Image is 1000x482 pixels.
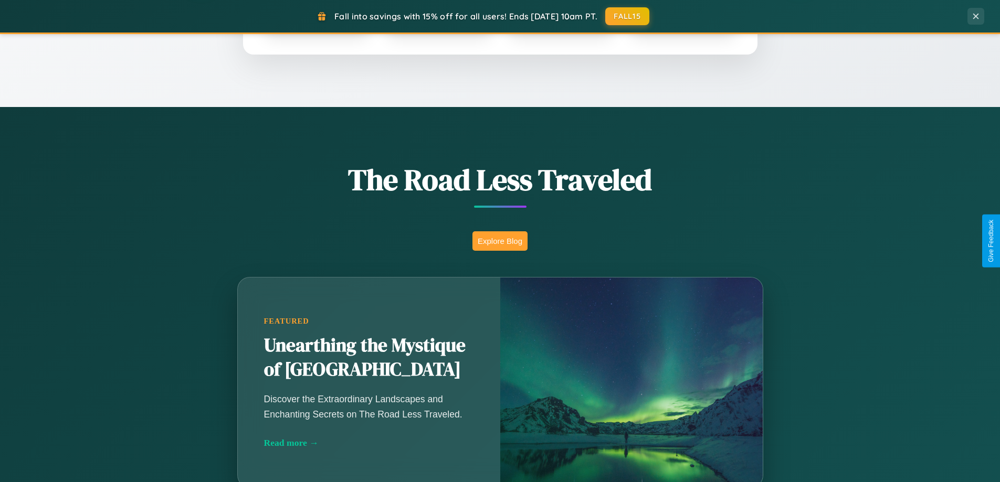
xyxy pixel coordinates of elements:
p: Discover the Extraordinary Landscapes and Enchanting Secrets on The Road Less Traveled. [264,392,474,421]
button: FALL15 [605,7,649,25]
button: Explore Blog [472,231,528,251]
div: Read more → [264,437,474,448]
div: Featured [264,317,474,326]
div: Give Feedback [987,220,995,262]
span: Fall into savings with 15% off for all users! Ends [DATE] 10am PT. [334,11,597,22]
h1: The Road Less Traveled [185,159,815,200]
h2: Unearthing the Mystique of [GEOGRAPHIC_DATA] [264,334,474,382]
